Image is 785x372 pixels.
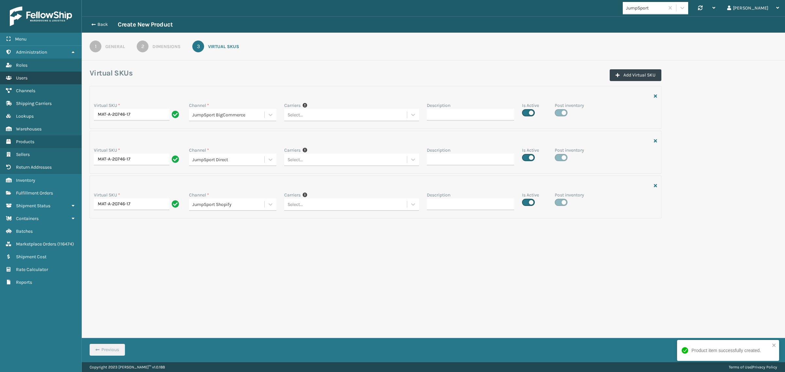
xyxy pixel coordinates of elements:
div: Product item successfully created. [691,347,761,354]
label: Channel [189,102,209,109]
span: Inventory [16,178,35,183]
label: Description [427,147,450,154]
button: Add Virtual SKU [610,69,661,81]
span: Fulfillment Orders [16,190,53,196]
span: Containers [16,216,39,221]
label: Carriers [284,147,301,154]
div: Select... [288,111,303,118]
h3: Virtual SKUs [90,68,132,78]
div: 1 [90,41,101,52]
label: Virtual SKU [94,192,120,198]
span: Reports [16,279,32,285]
label: Virtual SKU [94,147,120,154]
div: 3 [192,41,204,52]
label: Channel [189,147,209,154]
p: Copyright 2023 [PERSON_NAME]™ v 1.0.188 [90,362,165,372]
span: Users [16,75,27,81]
span: Return Addresses [16,164,52,170]
span: Administration [16,49,47,55]
span: Lookups [16,113,34,119]
div: General [105,43,125,50]
span: Menu [15,36,26,42]
span: Batches [16,228,33,234]
span: Shipping Carriers [16,101,52,106]
label: Description [427,192,450,198]
label: Description [427,102,450,109]
span: Warehouses [16,126,42,132]
label: Virtual SKU [94,102,120,109]
div: Virtual SKUs [208,43,239,50]
label: Carriers [284,102,301,109]
button: Back [88,22,118,27]
label: Post inventory [555,192,584,198]
div: Select... [288,156,303,163]
div: JumpSport [626,5,665,11]
label: Is Active [522,147,539,154]
span: Products [16,139,34,144]
div: Select... [288,201,303,208]
span: Sellers [16,152,30,157]
div: JumpSport Shopify [192,201,265,208]
span: Shipment Cost [16,254,46,260]
div: Dimensions [152,43,181,50]
button: Previous [90,344,125,356]
div: JumpSport Direct [192,156,265,163]
label: Post inventory [555,147,584,154]
label: Channel [189,192,209,198]
span: ( 116474 ) [57,241,74,247]
label: Is Active [522,192,539,198]
span: Marketplace Orders [16,241,56,247]
span: Roles [16,62,27,68]
label: Post inventory [555,102,584,109]
label: Is Active [522,102,539,109]
span: Rate Calculator [16,267,48,272]
img: logo [10,7,72,26]
span: Shipment Status [16,203,50,209]
div: 2 [137,41,148,52]
span: Channels [16,88,35,93]
h3: Create New Product [118,21,173,28]
button: close [772,343,776,349]
div: JumpSport BigCommerce [192,111,265,118]
label: Carriers [284,192,301,198]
